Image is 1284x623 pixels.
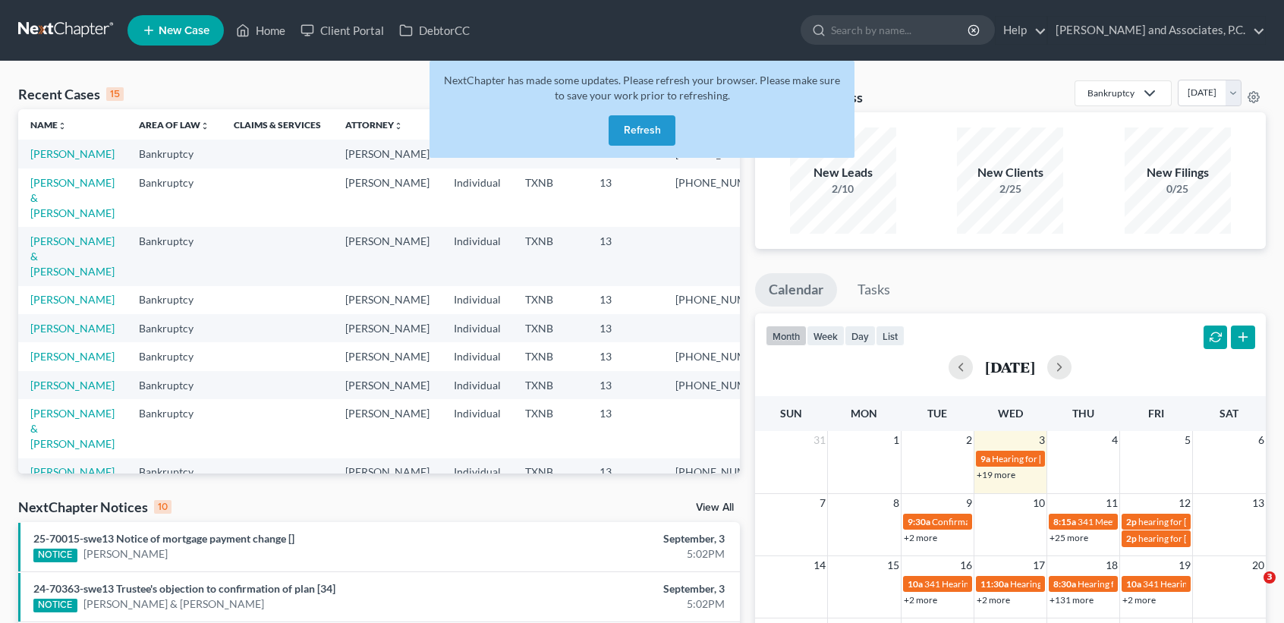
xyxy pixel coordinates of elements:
[1048,17,1265,44] a: [PERSON_NAME] and Associates, P.C.
[30,119,67,131] a: Nameunfold_more
[58,121,67,131] i: unfold_more
[587,286,663,314] td: 13
[924,578,1171,590] span: 341 Hearing for Enviro-Tech Complete Systems & Services, LLC
[876,326,905,346] button: list
[985,359,1035,375] h2: [DATE]
[1110,431,1119,449] span: 4
[30,234,115,278] a: [PERSON_NAME] & [PERSON_NAME]
[127,140,222,168] td: Bankruptcy
[127,227,222,285] td: Bankruptcy
[1078,578,1196,590] span: Hearing for [PERSON_NAME]
[812,556,827,574] span: 14
[818,494,827,512] span: 7
[333,371,442,399] td: [PERSON_NAME]
[780,407,802,420] span: Sun
[333,227,442,285] td: [PERSON_NAME]
[663,342,782,370] td: [PHONE_NUMBER]
[908,516,930,527] span: 9:30a
[886,556,901,574] span: 15
[1053,516,1076,527] span: 8:15a
[30,407,115,450] a: [PERSON_NAME] & [PERSON_NAME]
[807,326,845,346] button: week
[293,17,392,44] a: Client Portal
[392,17,477,44] a: DebtorCC
[159,25,209,36] span: New Case
[892,431,901,449] span: 1
[504,546,724,562] div: 5:02PM
[333,286,442,314] td: [PERSON_NAME]
[333,314,442,342] td: [PERSON_NAME]
[33,532,294,545] a: 25-70015-swe13 Notice of mortgage payment change []
[345,119,403,131] a: Attorneyunfold_more
[127,399,222,458] td: Bankruptcy
[587,314,663,342] td: 13
[663,286,782,314] td: [PHONE_NUMBER]
[587,371,663,399] td: 13
[442,286,513,314] td: Individual
[442,314,513,342] td: Individual
[1126,578,1141,590] span: 10a
[1177,556,1192,574] span: 19
[513,371,587,399] td: TXNB
[127,371,222,399] td: Bankruptcy
[513,314,587,342] td: TXNB
[663,168,782,227] td: [PHONE_NUMBER]
[1251,494,1266,512] span: 13
[663,371,782,399] td: [PHONE_NUMBER]
[1232,571,1269,608] iframe: Intercom live chat
[442,168,513,227] td: Individual
[587,399,663,458] td: 13
[1125,164,1231,181] div: New Filings
[222,109,333,140] th: Claims & Services
[1148,407,1164,420] span: Fri
[844,273,904,307] a: Tasks
[812,431,827,449] span: 31
[18,498,172,516] div: NextChapter Notices
[1183,431,1192,449] span: 5
[996,17,1046,44] a: Help
[1031,556,1046,574] span: 17
[766,326,807,346] button: month
[1072,407,1094,420] span: Thu
[200,121,209,131] i: unfold_more
[394,121,403,131] i: unfold_more
[33,549,77,562] div: NOTICE
[1122,594,1156,606] a: +2 more
[83,596,264,612] a: [PERSON_NAME] & [PERSON_NAME]
[977,594,1010,606] a: +2 more
[504,596,724,612] div: 5:02PM
[587,342,663,370] td: 13
[30,176,115,219] a: [PERSON_NAME] & [PERSON_NAME]
[904,532,937,543] a: +2 more
[442,227,513,285] td: Individual
[513,342,587,370] td: TXNB
[33,599,77,612] div: NOTICE
[30,379,115,392] a: [PERSON_NAME]
[442,458,513,486] td: Individual
[442,342,513,370] td: Individual
[127,168,222,227] td: Bankruptcy
[154,500,172,514] div: 10
[1010,578,1128,590] span: Hearing for [PERSON_NAME]
[1037,431,1046,449] span: 3
[831,16,970,44] input: Search by name...
[958,556,974,574] span: 16
[333,168,442,227] td: [PERSON_NAME]
[790,164,896,181] div: New Leads
[1219,407,1238,420] span: Sat
[1053,578,1076,590] span: 8:30a
[1126,516,1137,527] span: 2p
[333,342,442,370] td: [PERSON_NAME]
[927,407,947,420] span: Tue
[965,431,974,449] span: 2
[444,74,840,102] span: NextChapter has made some updates. Please refresh your browser. Please make sure to save your wor...
[1031,494,1046,512] span: 10
[587,168,663,227] td: 13
[30,322,115,335] a: [PERSON_NAME]
[1257,431,1266,449] span: 6
[33,582,335,595] a: 24-70363-swe13 Trustee's objection to confirmation of plan [34]
[992,453,1110,464] span: Hearing for [PERSON_NAME]
[755,273,837,307] a: Calendar
[18,85,124,103] div: Recent Cases
[228,17,293,44] a: Home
